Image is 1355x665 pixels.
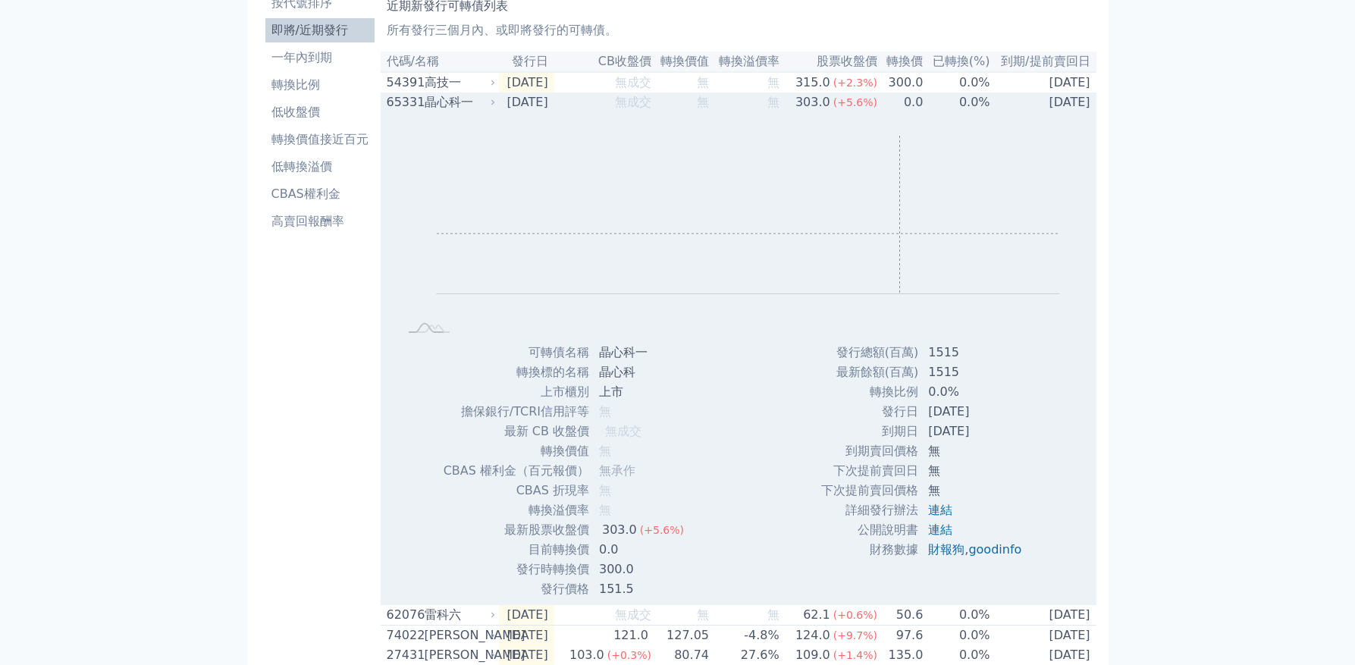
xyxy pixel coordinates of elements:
[919,422,1034,441] td: [DATE]
[924,72,990,93] td: 0.0%
[590,343,696,362] td: 晶心科一
[443,540,590,560] td: 目前轉換價
[991,72,1096,93] td: [DATE]
[265,49,375,67] li: 一年內到期
[928,503,952,517] a: 連結
[381,52,499,72] th: 代碼/名稱
[610,626,651,645] div: 121.0
[878,52,924,72] th: 轉換價
[590,540,696,560] td: 0.0
[566,646,607,664] div: 103.0
[265,100,375,124] a: 低收盤價
[792,646,833,664] div: 109.0
[928,542,964,557] a: 財報狗
[991,645,1096,665] td: [DATE]
[387,21,1090,39] p: 所有發行三個月內、或即將發行的可轉債。
[820,382,919,402] td: 轉換比例
[780,52,878,72] th: 股票收盤價
[924,645,990,665] td: 0.0%
[710,52,780,72] th: 轉換溢價率
[265,212,375,231] li: 高賣回報酬率
[833,609,877,621] span: (+0.6%)
[499,626,554,646] td: [DATE]
[425,626,493,645] div: [PERSON_NAME]
[615,75,651,89] span: 無成交
[710,626,780,646] td: -4.8%
[590,362,696,382] td: 晶心科
[652,626,710,646] td: 127.05
[499,605,554,626] td: [DATE]
[425,93,493,111] div: 晶心科一
[265,18,375,42] a: 即將/近期發行
[387,93,421,111] div: 65331
[820,362,919,382] td: 最新餘額(百萬)
[443,461,590,481] td: CBAS 權利金（百元報價）
[919,343,1034,362] td: 1515
[265,127,375,152] a: 轉換價值接近百元
[265,185,375,203] li: CBAS權利金
[554,52,652,72] th: CB收盤價
[265,130,375,149] li: 轉換價值接近百元
[599,503,611,517] span: 無
[820,500,919,520] td: 詳細發行辦法
[924,52,990,72] th: 已轉換(%)
[919,461,1034,481] td: 無
[919,382,1034,402] td: 0.0%
[265,158,375,176] li: 低轉換溢價
[265,76,375,94] li: 轉換比例
[924,93,990,112] td: 0.0%
[820,402,919,422] td: 發行日
[443,500,590,520] td: 轉換溢價率
[265,182,375,206] a: CBAS權利金
[443,362,590,382] td: 轉換標的名稱
[640,524,684,536] span: (+5.6%)
[423,136,1060,317] g: Chart
[387,606,421,624] div: 62076
[991,93,1096,112] td: [DATE]
[590,579,696,599] td: 151.5
[605,424,641,438] span: 無成交
[443,520,590,540] td: 最新股票收盤價
[265,21,375,39] li: 即將/近期發行
[710,645,780,665] td: 27.6%
[443,402,590,422] td: 擔保銀行/TCRI信用評等
[833,649,877,661] span: (+1.4%)
[767,607,779,622] span: 無
[1279,592,1355,665] iframe: Chat Widget
[878,93,924,112] td: 0.0
[800,606,833,624] div: 62.1
[265,209,375,234] a: 高賣回報酬率
[652,645,710,665] td: 80.74
[697,75,709,89] span: 無
[792,626,833,645] div: 124.0
[820,481,919,500] td: 下次提前賣回價格
[1279,592,1355,665] div: 聊天小工具
[792,93,833,111] div: 303.0
[767,95,779,109] span: 無
[425,74,493,92] div: 高技一
[265,73,375,97] a: 轉換比例
[615,95,651,109] span: 無成交
[820,441,919,461] td: 到期賣回價格
[652,52,710,72] th: 轉換價值
[599,463,635,478] span: 無承作
[820,343,919,362] td: 發行總額(百萬)
[820,461,919,481] td: 下次提前賣回日
[833,96,877,108] span: (+5.6%)
[590,560,696,579] td: 300.0
[499,93,554,112] td: [DATE]
[991,605,1096,626] td: [DATE]
[387,626,421,645] div: 74022
[615,607,651,622] span: 無成交
[820,520,919,540] td: 公開說明書
[499,645,554,665] td: [DATE]
[991,626,1096,646] td: [DATE]
[919,402,1034,422] td: [DATE]
[767,75,779,89] span: 無
[265,45,375,70] a: 一年內到期
[924,605,990,626] td: 0.0%
[792,74,833,92] div: 315.0
[443,422,590,441] td: 最新 CB 收盤價
[878,626,924,646] td: 97.6
[919,441,1034,461] td: 無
